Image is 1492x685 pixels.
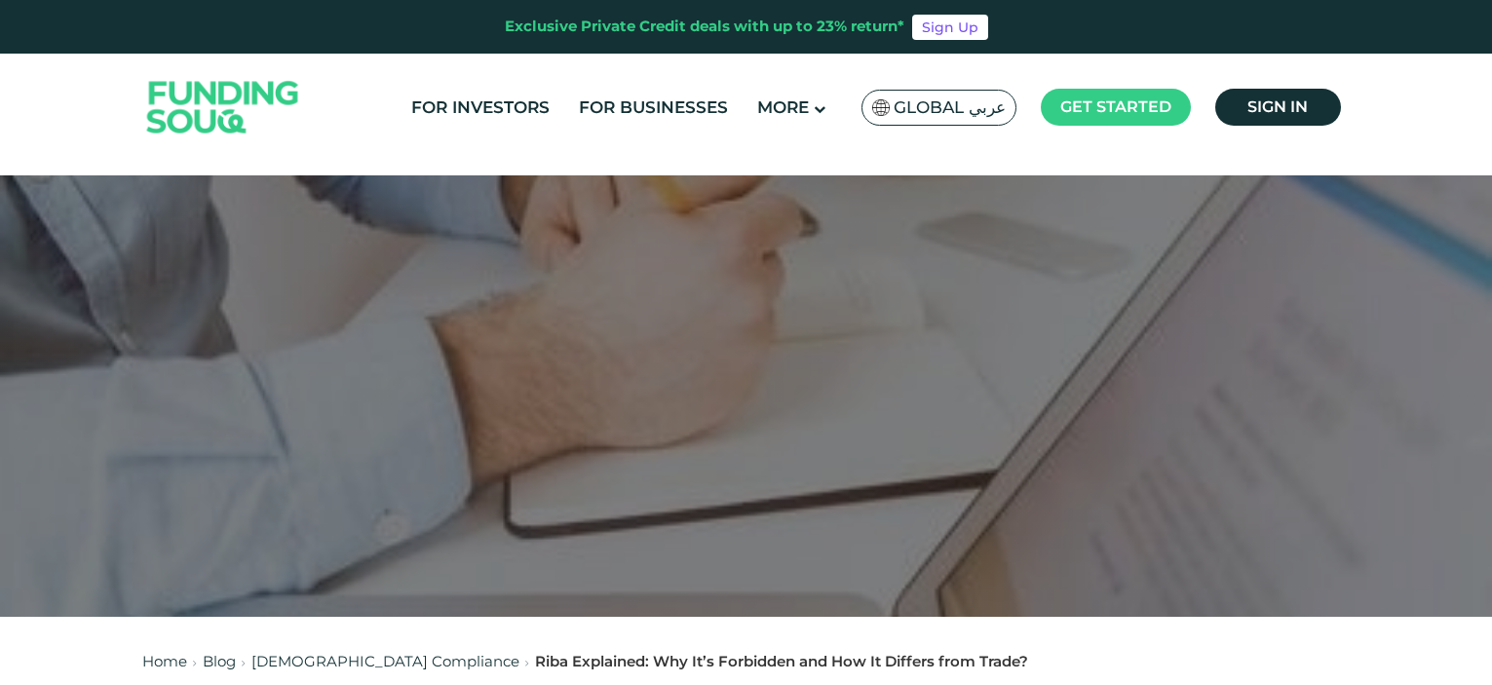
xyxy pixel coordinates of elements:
[1247,97,1308,116] span: Sign in
[142,652,187,670] a: Home
[912,15,988,40] a: Sign Up
[1060,97,1171,116] span: Get started
[872,99,890,116] img: SA Flag
[1215,89,1341,126] a: Sign in
[406,92,555,124] a: For Investors
[128,58,319,157] img: Logo
[574,92,733,124] a: For Businesses
[535,651,1028,673] div: Riba Explained: Why It’s Forbidden and How It Differs from Trade?
[203,652,236,670] a: Blog
[894,96,1006,119] span: Global عربي
[757,97,809,117] span: More
[251,652,519,670] a: [DEMOGRAPHIC_DATA] Compliance
[505,16,904,38] div: Exclusive Private Credit deals with up to 23% return*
